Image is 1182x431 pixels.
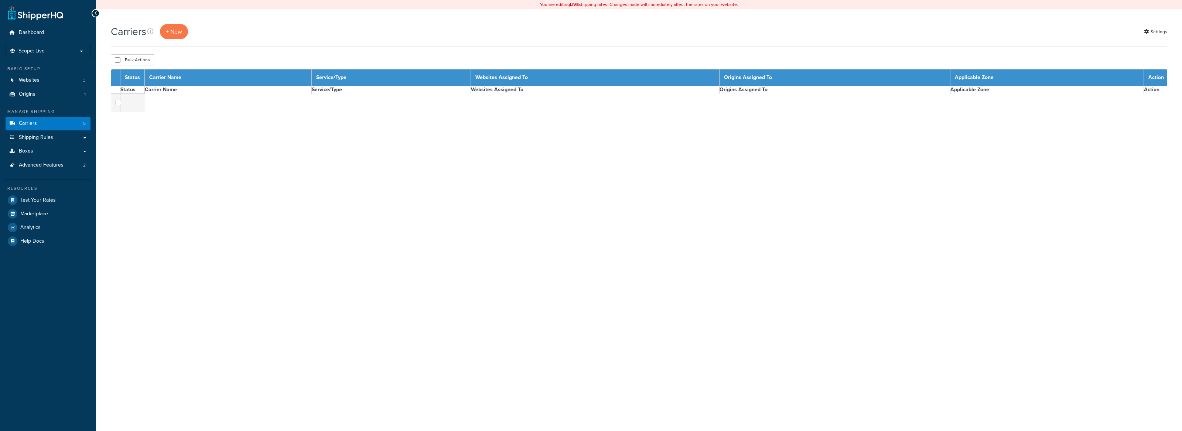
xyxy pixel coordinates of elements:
[20,238,44,244] span: Help Docs
[19,77,40,83] span: Websites
[1144,69,1167,86] th: Action
[311,86,471,94] th: Service/Type
[20,211,48,217] span: Marketplace
[950,86,1144,94] th: Applicable Zone
[19,162,64,168] span: Advanced Features
[145,86,312,94] th: Carrier Name
[120,86,145,94] th: Status
[6,144,90,158] a: Boxes
[6,221,90,234] a: Analytics
[6,73,90,87] a: Websites 3
[18,48,45,54] span: Scope: Live
[19,148,33,154] span: Boxes
[6,26,90,40] a: Dashboard
[6,194,90,207] a: Test Your Rates
[19,91,35,98] span: Origins
[83,162,86,168] span: 2
[111,54,154,65] button: Bulk Actions
[6,88,90,101] a: Origins 1
[6,117,90,130] a: Carriers 5
[1144,86,1167,94] th: Action
[6,109,90,115] div: Manage Shipping
[6,73,90,87] li: Websites
[19,30,44,36] span: Dashboard
[6,235,90,248] a: Help Docs
[83,77,86,83] span: 3
[311,69,471,86] th: Service/Type
[6,88,90,101] li: Origins
[6,207,90,220] a: Marketplace
[160,24,188,39] a: + New
[471,86,719,94] th: Websites Assigned To
[6,158,90,172] li: Advanced Features
[111,24,146,39] h1: Carriers
[471,69,719,86] th: Websites Assigned To
[8,6,63,20] a: ShipperHQ Home
[145,69,312,86] th: Carrier Name
[83,120,86,127] span: 5
[6,185,90,192] div: Resources
[6,66,90,72] div: Basic Setup
[570,1,579,8] b: LIVE
[19,120,37,127] span: Carriers
[20,197,56,203] span: Test Your Rates
[19,134,53,141] span: Shipping Rules
[950,69,1144,86] th: Applicable Zone
[1144,27,1167,37] a: Settings
[720,69,950,86] th: Origins Assigned To
[6,117,90,130] li: Carriers
[84,91,86,98] span: 1
[6,158,90,172] a: Advanced Features 2
[6,131,90,144] a: Shipping Rules
[120,69,145,86] th: Status
[720,86,950,94] th: Origins Assigned To
[20,225,41,231] span: Analytics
